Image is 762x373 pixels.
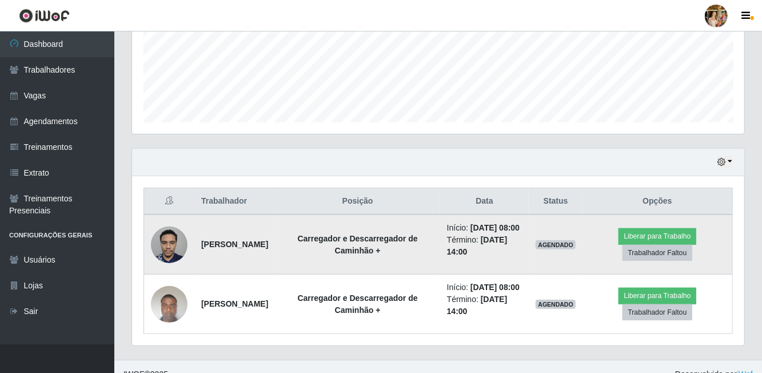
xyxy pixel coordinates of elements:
[623,245,692,261] button: Trabalhador Faltou
[194,188,275,215] th: Trabalhador
[447,281,522,293] li: Início:
[447,222,522,234] li: Início:
[447,293,522,318] li: Término:
[201,240,268,249] strong: [PERSON_NAME]
[151,280,187,328] img: 1755108757217.jpeg
[440,188,529,215] th: Data
[298,234,418,255] strong: Carregador e Descarregador de Caminhão +
[19,9,70,23] img: CoreUI Logo
[529,188,583,215] th: Status
[536,240,576,249] span: AGENDADO
[201,299,268,308] strong: [PERSON_NAME]
[623,304,692,320] button: Trabalhador Faltou
[298,293,418,315] strong: Carregador e Descarregador de Caminhão +
[470,223,520,232] time: [DATE] 08:00
[583,188,732,215] th: Opções
[151,220,187,269] img: 1754538060330.jpeg
[536,300,576,309] span: AGENDADO
[619,288,696,304] button: Liberar para Trabalho
[275,188,440,215] th: Posição
[470,283,520,292] time: [DATE] 08:00
[447,234,522,258] li: Término:
[619,228,696,244] button: Liberar para Trabalho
